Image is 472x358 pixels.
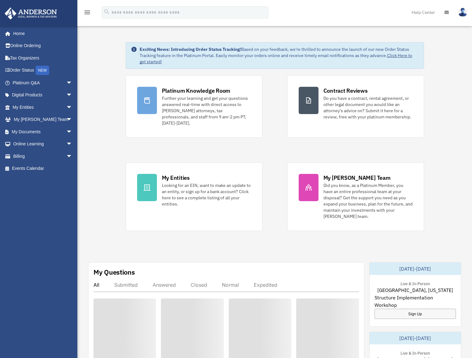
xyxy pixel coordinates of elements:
[370,332,461,344] div: [DATE]-[DATE]
[396,349,435,356] div: Live & In-Person
[66,77,79,89] span: arrow_drop_down
[126,162,262,231] a: My Entities Looking for an EIN, want to make an update to an entity, or sign up for a bank accoun...
[375,309,456,319] a: Sign Up
[66,113,79,126] span: arrow_drop_down
[162,87,231,95] div: Platinum Knowledge Room
[4,150,82,162] a: Billingarrow_drop_down
[66,138,79,151] span: arrow_drop_down
[4,113,82,126] a: My [PERSON_NAME] Teamarrow_drop_down
[140,53,412,64] a: Click Here to get started!
[287,162,424,231] a: My [PERSON_NAME] Team Did you know, as a Platinum Member, you have an entire professional team at...
[84,11,91,16] a: menu
[36,66,49,75] div: NEW
[4,126,82,138] a: My Documentsarrow_drop_down
[4,52,82,64] a: Tax Organizers
[114,282,138,288] div: Submitted
[66,150,79,163] span: arrow_drop_down
[323,95,413,120] div: Do you have a contract, rental agreement, or other legal document you would like an attorney's ad...
[191,282,207,288] div: Closed
[458,8,467,17] img: User Pic
[323,174,391,182] div: My [PERSON_NAME] Team
[66,89,79,102] span: arrow_drop_down
[162,174,190,182] div: My Entities
[4,138,82,150] a: Online Learningarrow_drop_down
[4,27,79,40] a: Home
[4,40,82,52] a: Online Ordering
[287,75,424,138] a: Contract Reviews Do you have a contract, rental agreement, or other legal document you would like...
[370,263,461,275] div: [DATE]-[DATE]
[140,46,419,65] div: Based on your feedback, we're thrilled to announce the launch of our new Order Status Tracking fe...
[162,95,251,126] div: Further your learning and get your questions answered real-time with direct access to [PERSON_NAM...
[4,77,82,89] a: Platinum Q&Aarrow_drop_down
[66,126,79,138] span: arrow_drop_down
[396,280,435,286] div: Live & In-Person
[4,64,82,77] a: Order StatusNEW
[254,282,277,288] div: Expedited
[323,182,413,219] div: Did you know, as a Platinum Member, you have an entire professional team at your disposal? Get th...
[4,162,82,175] a: Events Calendar
[140,46,241,52] strong: Exciting News: Introducing Order Status Tracking!
[93,267,135,277] div: My Questions
[126,75,262,138] a: Platinum Knowledge Room Further your learning and get your questions answered real-time with dire...
[4,101,82,113] a: My Entitiesarrow_drop_down
[103,8,110,15] i: search
[323,87,368,95] div: Contract Reviews
[93,282,99,288] div: All
[66,101,79,114] span: arrow_drop_down
[162,182,251,207] div: Looking for an EIN, want to make an update to an entity, or sign up for a bank account? Click her...
[377,286,453,294] span: [GEOGRAPHIC_DATA], [US_STATE]
[222,282,239,288] div: Normal
[3,7,59,20] img: Anderson Advisors Platinum Portal
[84,9,91,16] i: menu
[375,294,456,309] span: Structure Implementation Workshop
[153,282,176,288] div: Answered
[4,89,82,101] a: Digital Productsarrow_drop_down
